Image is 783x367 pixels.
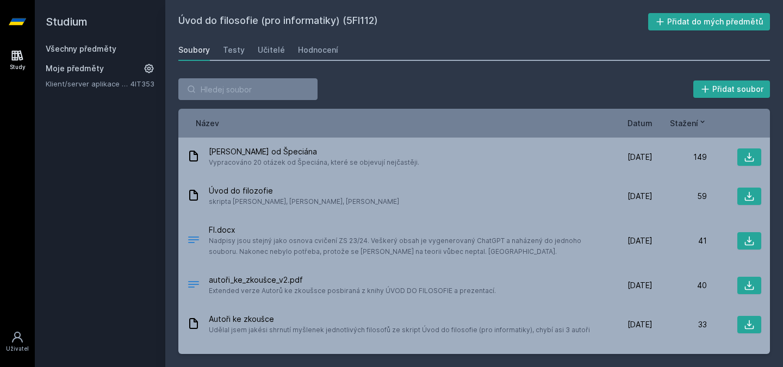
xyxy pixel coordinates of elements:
[652,152,707,163] div: 149
[46,44,116,53] a: Všechny předměty
[652,191,707,202] div: 59
[6,345,29,353] div: Uživatel
[693,80,770,98] button: Přidat soubor
[209,225,594,235] span: FI.docx
[627,319,652,330] span: [DATE]
[187,233,200,249] div: DOCX
[46,78,130,89] a: Klient/server aplikace v [GEOGRAPHIC_DATA]
[209,325,590,335] span: Udělal jsem jakési shrnutí myšlenek jednotlivých filosofů ze skript Úvod do filosofie (pro inform...
[298,39,338,61] a: Hodnocení
[46,63,104,74] span: Moje předměty
[298,45,338,55] div: Hodnocení
[627,117,652,129] button: Datum
[209,185,399,196] span: Úvod do filozofie
[223,45,245,55] div: Testy
[178,39,210,61] a: Soubory
[10,63,26,71] div: Study
[2,43,33,77] a: Study
[178,78,318,100] input: Hledej soubor
[652,319,707,330] div: 33
[652,280,707,291] div: 40
[178,13,648,30] h2: Úvod do filosofie (pro informatiky) (5FI112)
[627,235,652,246] span: [DATE]
[648,13,770,30] button: Přidat do mých předmětů
[178,45,210,55] div: Soubory
[2,325,33,358] a: Uživatel
[627,152,652,163] span: [DATE]
[652,235,707,246] div: 41
[209,146,419,157] span: [PERSON_NAME] od Špeciána
[670,117,707,129] button: Stažení
[258,39,285,61] a: Učitelé
[209,314,590,325] span: Autoři ke zkoušce
[187,278,200,294] div: PDF
[209,275,496,285] span: autoři_ke_zkoušce_v2.pdf
[627,280,652,291] span: [DATE]
[209,353,314,364] span: Semestrální práce
[196,117,219,129] button: Název
[670,117,698,129] span: Stažení
[209,157,419,168] span: Vypracováno 20 otázek od Špeciána, které se objevují nejčastěji.
[130,79,154,88] a: 4IT353
[258,45,285,55] div: Učitelé
[209,196,399,207] span: skripta [PERSON_NAME], [PERSON_NAME], [PERSON_NAME]
[627,191,652,202] span: [DATE]
[223,39,245,61] a: Testy
[209,285,496,296] span: Extended verze Autorů ke zkoušsce posbiraná z knihy ÚVOD DO FILOSOFIE a prezentací.
[209,235,594,257] span: Nadpisy jsou stejný jako osnova cvičení ZS 23/24. Veškerý obsah je vygenerovaný ChatGPT a naházen...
